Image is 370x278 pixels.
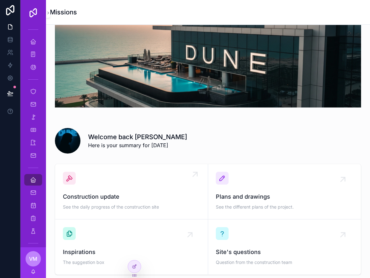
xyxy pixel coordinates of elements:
[63,204,200,210] span: See the daily progress of the construction site
[208,219,361,274] a: Site's questionsQuestion from the construction team
[63,248,200,257] span: Inspirations
[63,192,200,201] span: Construction update
[208,164,361,219] a: Plans and drawingsSee the different plans of the project.
[50,8,77,17] h1: Missions
[88,132,187,141] h1: Welcome back [PERSON_NAME]
[216,248,353,257] span: Site's questions
[216,192,353,201] span: Plans and drawings
[88,141,187,149] span: Here is your summary for [DATE]
[29,255,37,263] span: VM
[28,8,38,18] img: App logo
[55,219,208,274] a: InspirationsThe suggestion box
[55,164,208,219] a: Construction updateSee the daily progress of the construction site
[216,204,353,210] span: See the different plans of the project.
[20,26,46,247] div: scrollable content
[216,259,353,266] span: Question from the construction team
[63,259,200,266] span: The suggestion box
[55,25,361,107] img: 35321-01da72edde-a7d7-4845-8b83-67539b2c081b-copie.webp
